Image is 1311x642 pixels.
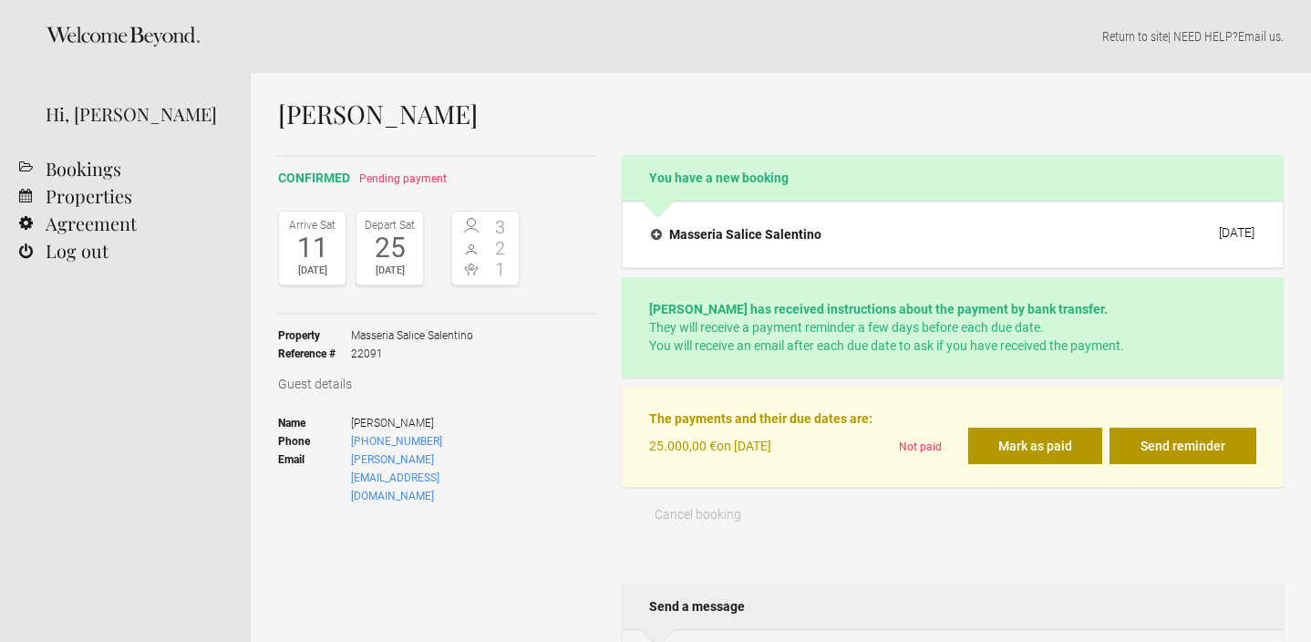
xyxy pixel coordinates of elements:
[1110,428,1256,464] button: Send reminder
[278,326,351,345] strong: Property
[278,375,596,393] h3: Guest details
[351,414,520,432] span: [PERSON_NAME]
[486,260,515,278] span: 1
[278,450,351,505] strong: Email
[361,216,418,234] div: Depart Sat
[1219,225,1254,240] div: [DATE]
[278,414,351,432] strong: Name
[636,215,1269,254] button: Masseria Salice Salentino [DATE]
[655,507,741,522] span: Cancel booking
[359,172,447,185] span: Pending payment
[1102,29,1168,44] a: Return to site
[351,453,439,502] a: [PERSON_NAME][EMAIL_ADDRESS][DOMAIN_NAME]
[892,428,968,464] div: Not paid
[486,239,515,257] span: 2
[649,411,872,426] strong: The payments and their due dates are:
[351,326,473,345] span: Masseria Salice Salentino
[278,345,351,363] strong: Reference #
[351,435,442,448] a: [PHONE_NUMBER]
[278,27,1284,46] p: | NEED HELP? .
[968,428,1102,464] button: Mark as paid
[649,302,1108,316] strong: [PERSON_NAME] has received instructions about the payment by bank transfer.
[284,262,341,280] div: [DATE]
[284,234,341,262] div: 11
[486,218,515,236] span: 3
[361,234,418,262] div: 25
[278,432,351,450] strong: Phone
[351,345,473,363] span: 22091
[361,262,418,280] div: [DATE]
[278,100,1284,128] h1: [PERSON_NAME]
[649,428,892,464] div: on [DATE]
[1238,29,1281,44] a: Email us
[622,496,775,533] button: Cancel booking
[651,225,821,243] h4: Masseria Salice Salentino
[284,216,341,234] div: Arrive Sat
[278,169,596,188] h2: confirmed
[649,439,717,453] flynt-currency: 25.000,00 €
[622,584,1284,629] h2: Send a message
[649,300,1256,355] p: They will receive a payment reminder a few days before each due date. You will receive an email a...
[622,155,1284,201] h2: You have a new booking
[46,100,223,128] div: Hi, [PERSON_NAME]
